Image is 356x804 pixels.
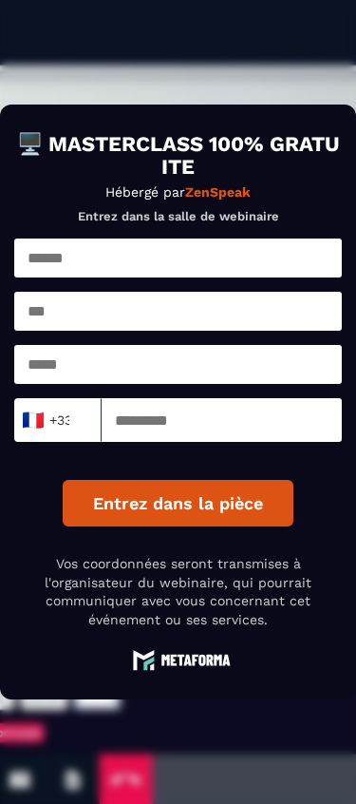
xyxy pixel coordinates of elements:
[63,480,293,526] button: Entrez dans la pièce
[21,407,45,433] span: 🇫🇷
[14,398,102,442] div: Search for option
[14,209,342,223] p: Entrez dans la salle de webinaire
[126,649,231,671] img: logo
[70,406,84,434] input: Search for option
[14,184,342,200] p: Hébergé par
[14,555,342,629] p: Vos coordonnées seront transmises à l'organisateur du webinaire, qui pourrait communiquer avec vo...
[185,184,251,200] strong: ZenSpeak
[14,133,342,179] h1: 🖥️ MASTERCLASS 100% GRATUITE
[27,407,66,433] span: +33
